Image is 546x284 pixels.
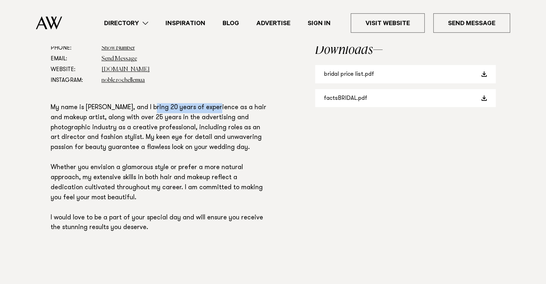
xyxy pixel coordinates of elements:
[51,103,269,233] p: My name is [PERSON_NAME], and I bring 20 years of experience as a hair and makeup artist, along w...
[315,65,496,83] a: bridal price list.pdf
[51,43,96,53] dt: Phone:
[51,75,96,86] dt: Instagram:
[102,78,145,83] a: noble.rochellemua
[299,18,339,28] a: Sign In
[51,53,96,64] dt: Email:
[102,45,135,51] a: Show Number
[51,64,96,75] dt: Website:
[157,18,214,28] a: Inspiration
[315,89,496,107] a: factsBRIDAL.pdf
[351,13,425,33] a: Visit Website
[95,18,157,28] a: Directory
[36,16,62,29] img: Auckland Weddings Logo
[433,13,510,33] a: Send Message
[248,18,299,28] a: Advertise
[315,43,496,57] h2: Downloads
[102,67,150,73] a: [DOMAIN_NAME]
[102,56,137,62] a: Send Message
[214,18,248,28] a: Blog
